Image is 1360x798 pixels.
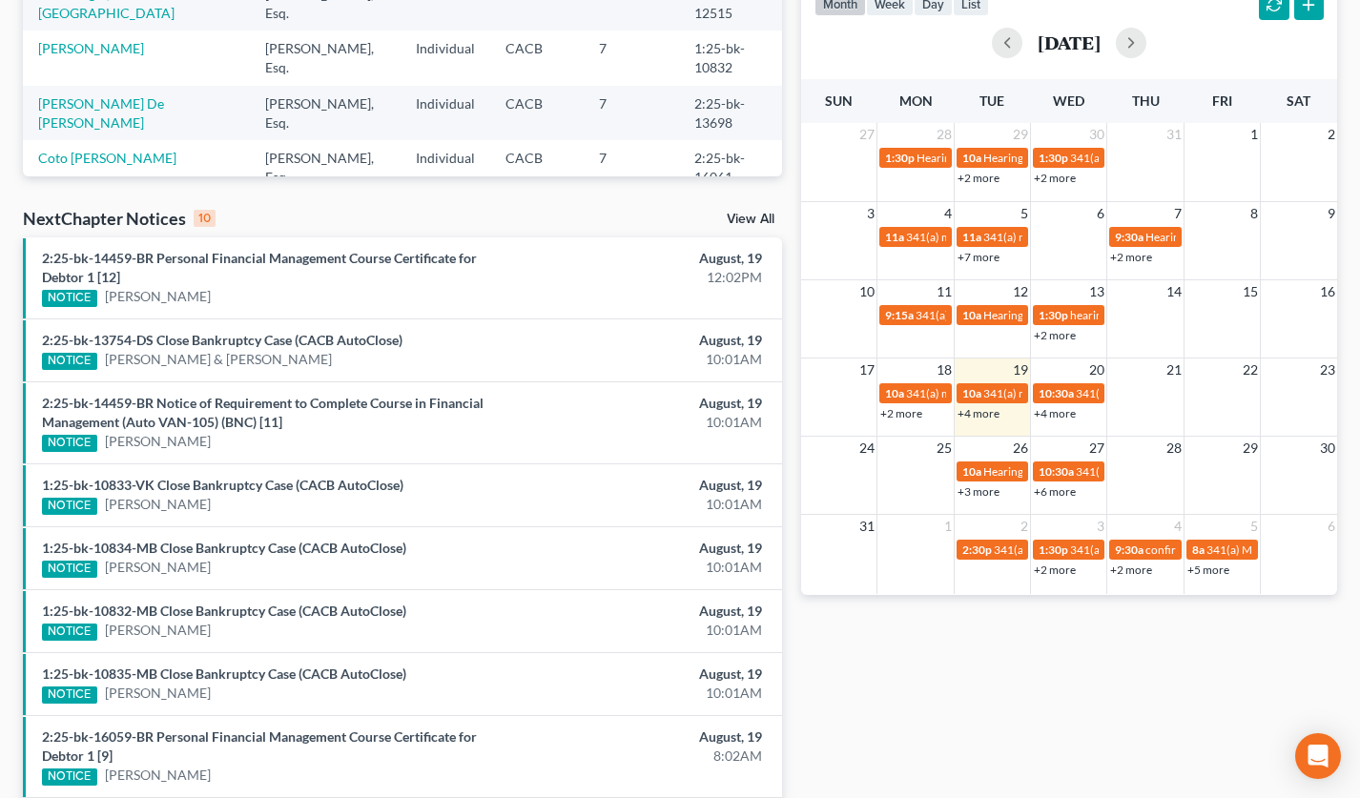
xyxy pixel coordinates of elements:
span: 31 [1164,123,1184,146]
span: 22 [1241,358,1260,381]
span: Hearing for [PERSON_NAME] [983,308,1132,322]
span: 15 [1241,280,1260,303]
div: August, 19 [535,331,762,350]
span: 8a [1192,542,1205,557]
td: 2:25-bk-16061 [679,140,782,194]
td: Individual [401,86,490,140]
span: 28 [1164,437,1184,460]
span: 341(a) meeting for [PERSON_NAME] [983,386,1167,400]
span: 8 [1248,202,1260,225]
span: 24 [857,437,876,460]
span: 9 [1326,202,1337,225]
span: 17 [857,358,876,381]
span: Hearing for [PERSON_NAME] [1145,230,1294,244]
span: 2:30p [962,542,992,557]
div: 8:02AM [535,747,762,766]
div: NOTICE [42,353,97,370]
td: 7 [584,86,679,140]
div: August, 19 [535,394,762,413]
span: 4 [1172,515,1184,538]
a: +5 more [1187,563,1229,577]
a: +2 more [958,171,999,185]
td: [PERSON_NAME], Esq. [250,140,400,194]
div: NOTICE [42,498,97,515]
a: +2 more [1034,328,1076,342]
span: 7 [1172,202,1184,225]
span: 30 [1318,437,1337,460]
span: 11a [885,230,904,244]
span: 2 [1019,515,1030,538]
div: NOTICE [42,435,97,452]
span: 5 [1019,202,1030,225]
span: 30 [1087,123,1106,146]
span: 29 [1011,123,1030,146]
a: 2:25-bk-16059-BR Personal Financial Management Course Certificate for Debtor 1 [9] [42,728,477,764]
span: 10:30a [1039,464,1074,479]
td: CACB [490,31,584,85]
span: 29 [1241,437,1260,460]
span: 341(a) meeting for [PERSON_NAME] [1076,464,1260,479]
h2: [DATE] [1038,32,1101,52]
div: August, 19 [535,602,762,621]
div: 10:01AM [535,558,762,577]
span: 11a [962,230,981,244]
span: Mon [899,92,933,109]
span: 341(a) meeting for [PERSON_NAME] [983,230,1167,244]
span: 341(a) meeting for [PERSON_NAME] [1070,542,1254,557]
span: 9:30a [1115,230,1144,244]
span: 341(a) meeting for [PERSON_NAME] [1076,386,1260,400]
div: 10:01AM [535,684,762,703]
span: 26 [1011,437,1030,460]
span: Tue [979,92,1004,109]
div: August, 19 [535,665,762,684]
a: +7 more [958,250,999,264]
a: +4 more [1034,406,1076,420]
div: 10:01AM [535,350,762,369]
div: NextChapter Notices [23,207,216,230]
a: +2 more [1034,563,1076,577]
a: [PERSON_NAME] [105,432,211,451]
div: NOTICE [42,686,97,704]
a: 2:25-bk-13754-DS Close Bankruptcy Case (CACB AutoClose) [42,332,402,348]
span: 341(a) meeting for [PERSON_NAME] [906,230,1090,244]
span: Wed [1053,92,1084,109]
span: 10 [857,280,876,303]
a: [PERSON_NAME] [38,40,144,56]
div: NOTICE [42,290,97,307]
div: August, 19 [535,249,762,268]
a: 1:25-bk-10833-VK Close Bankruptcy Case (CACB AutoClose) [42,477,403,493]
span: 4 [942,202,954,225]
span: 27 [1087,437,1106,460]
span: 5 [1248,515,1260,538]
a: 1:25-bk-10832-MB Close Bankruptcy Case (CACB AutoClose) [42,603,406,619]
span: 10a [962,464,981,479]
span: 3 [865,202,876,225]
a: 2:25-bk-14459-BR Personal Financial Management Course Certificate for Debtor 1 [12] [42,250,477,285]
a: Coto [PERSON_NAME] [38,150,176,166]
div: 10:01AM [535,621,762,640]
span: Thu [1132,92,1160,109]
td: 7 [584,140,679,194]
div: 10 [194,210,216,227]
a: +3 more [958,484,999,499]
span: 1:30p [1039,151,1068,165]
span: 9:15a [885,308,914,322]
span: 20 [1087,358,1106,381]
div: NOTICE [42,768,97,786]
a: [PERSON_NAME] [105,495,211,514]
span: 341(a) meeting for [PERSON_NAME] [1070,151,1254,165]
span: 28 [935,123,954,146]
td: Individual [401,140,490,194]
span: 9:30a [1115,542,1144,557]
span: 12 [1011,280,1030,303]
div: August, 19 [535,727,762,747]
td: [PERSON_NAME], Esq. [250,31,400,85]
td: 1:25-bk-10832 [679,31,782,85]
span: 11 [935,280,954,303]
span: 341(a) Meeting for [PERSON_NAME] [916,308,1101,322]
span: Sat [1287,92,1310,109]
span: 10a [962,308,981,322]
span: 23 [1318,358,1337,381]
span: 1:30p [1039,542,1068,557]
div: 12:02PM [535,268,762,287]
